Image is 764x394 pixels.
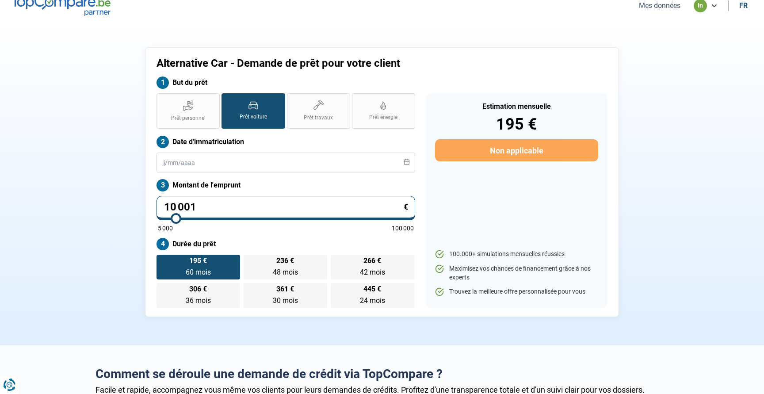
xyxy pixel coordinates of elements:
[273,296,298,305] span: 30 mois
[404,203,408,211] span: €
[240,113,267,121] span: Prêt voiture
[363,286,381,293] span: 445 €
[157,77,415,89] label: But du prêt
[273,268,298,276] span: 48 mois
[435,264,598,282] li: Maximisez vos chances de financement grâce à nos experts
[157,57,492,70] h1: Alternative Car - Demande de prêt pour votre client
[276,286,294,293] span: 361 €
[186,268,211,276] span: 60 mois
[435,139,598,161] button: Non applicable
[636,1,683,10] button: Mes données
[189,286,207,293] span: 306 €
[435,250,598,259] li: 100.000+ simulations mensuelles réussies
[392,225,414,231] span: 100 000
[360,296,385,305] span: 24 mois
[95,367,668,382] h2: Comment se déroule une demande de crédit via TopCompare ?
[157,238,415,250] label: Durée du prêt
[157,153,415,172] input: jj/mm/aaaa
[189,257,207,264] span: 195 €
[435,116,598,132] div: 195 €
[171,115,206,122] span: Prêt personnel
[360,268,385,276] span: 42 mois
[435,287,598,296] li: Trouvez la meilleure offre personnalisée pour vous
[276,257,294,264] span: 236 €
[739,1,748,10] div: fr
[304,114,333,122] span: Prêt travaux
[158,225,173,231] span: 5 000
[186,296,211,305] span: 36 mois
[369,114,397,121] span: Prêt énergie
[435,103,598,110] div: Estimation mensuelle
[157,179,415,191] label: Montant de l'emprunt
[363,257,381,264] span: 266 €
[157,136,415,148] label: Date d'immatriculation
